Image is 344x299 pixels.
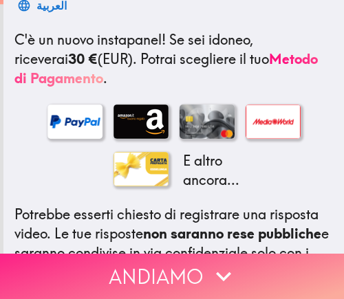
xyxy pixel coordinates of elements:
[180,151,235,190] p: E altro ancora...
[14,50,318,87] a: Metodo di Pagamento
[14,30,333,88] p: Se sei idoneo, riceverai (EUR) . Potrai scegliere il tuo .
[14,31,166,48] span: C'è un nuovo instapanel!
[143,225,321,242] b: non saranno rese pubbliche
[68,50,98,67] b: 30 €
